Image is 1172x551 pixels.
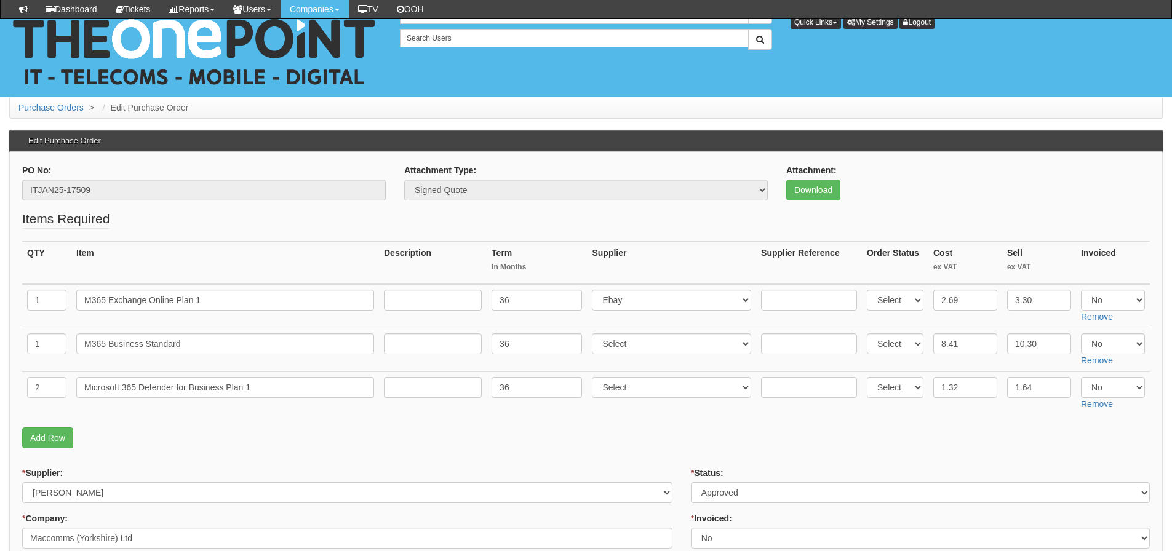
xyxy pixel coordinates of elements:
[587,241,756,284] th: Supplier
[400,29,749,47] input: Search Users
[100,101,189,114] li: Edit Purchase Order
[22,427,73,448] a: Add Row
[791,15,841,29] button: Quick Links
[1081,355,1113,365] a: Remove
[86,103,97,113] span: >
[22,241,71,284] th: QTY
[18,103,84,113] a: Purchase Orders
[22,467,63,479] label: Supplier:
[843,15,898,29] a: My Settings
[71,241,379,284] th: Item
[1076,241,1150,284] th: Invoiced
[22,210,110,229] legend: Items Required
[691,512,732,525] label: Invoiced:
[487,241,587,284] th: Term
[1081,312,1113,322] a: Remove
[1081,399,1113,409] a: Remove
[404,164,476,176] label: Attachment Type:
[492,262,582,272] small: In Months
[928,241,1002,284] th: Cost
[691,467,724,479] label: Status:
[379,241,487,284] th: Description
[786,180,840,200] a: Download
[22,130,107,151] h3: Edit Purchase Order
[1007,262,1071,272] small: ex VAT
[933,262,997,272] small: ex VAT
[786,164,837,176] label: Attachment:
[22,164,51,176] label: PO No:
[1002,241,1076,284] th: Sell
[22,512,68,525] label: Company:
[756,241,862,284] th: Supplier Reference
[899,15,935,29] a: Logout
[862,241,928,284] th: Order Status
